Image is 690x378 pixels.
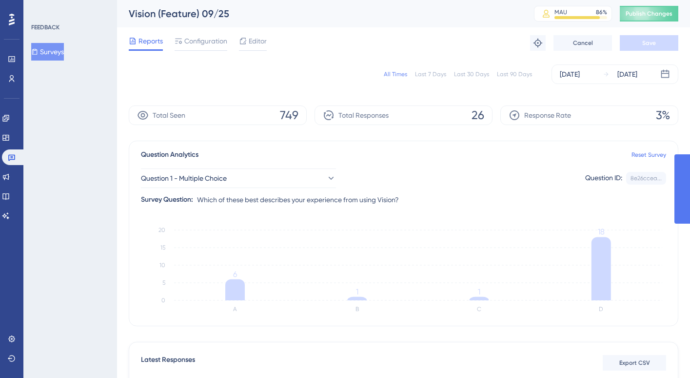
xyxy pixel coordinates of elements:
[642,39,656,47] span: Save
[233,270,237,279] tspan: 6
[524,109,571,121] span: Response Rate
[141,168,336,188] button: Question 1 - Multiple Choice
[617,68,637,80] div: [DATE]
[649,339,678,369] iframe: UserGuiding AI Assistant Launcher
[631,151,666,159] a: Reset Survey
[626,10,672,18] span: Publish Changes
[472,107,484,123] span: 26
[280,107,298,123] span: 749
[31,43,64,61] button: Surveys
[620,35,678,51] button: Save
[159,262,165,269] tspan: 10
[619,359,650,367] span: Export CSV
[141,149,198,161] span: Question Analytics
[249,35,267,47] span: Editor
[356,287,358,296] tspan: 1
[598,227,605,236] tspan: 18
[631,174,662,182] div: 8e26ccea...
[477,306,481,313] text: C
[153,109,185,121] span: Total Seen
[158,227,165,233] tspan: 20
[160,244,165,251] tspan: 15
[197,194,399,206] span: Which of these best describes your experience from using Vision?
[603,355,666,371] button: Export CSV
[141,194,193,206] div: Survey Question:
[141,172,227,184] span: Question 1 - Multiple Choice
[161,297,165,304] tspan: 0
[560,68,580,80] div: [DATE]
[415,70,446,78] div: Last 7 Days
[454,70,489,78] div: Last 30 Days
[338,109,389,121] span: Total Responses
[31,23,59,31] div: FEEDBACK
[478,287,480,296] tspan: 1
[233,306,237,313] text: A
[599,306,603,313] text: D
[141,354,195,372] span: Latest Responses
[355,306,359,313] text: B
[138,35,163,47] span: Reports
[585,172,622,185] div: Question ID:
[129,7,510,21] div: Vision (Feature) 09/25
[554,8,567,16] div: MAU
[162,279,165,286] tspan: 5
[620,6,678,21] button: Publish Changes
[384,70,407,78] div: All Times
[656,107,670,123] span: 3%
[553,35,612,51] button: Cancel
[596,8,607,16] div: 86 %
[573,39,593,47] span: Cancel
[497,70,532,78] div: Last 90 Days
[184,35,227,47] span: Configuration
